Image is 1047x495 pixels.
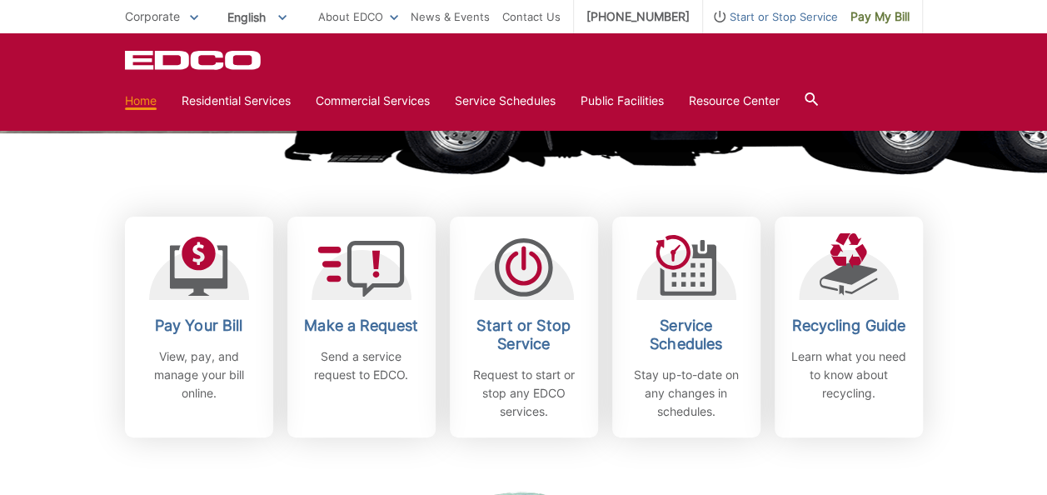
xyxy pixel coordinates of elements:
[125,217,273,437] a: Pay Your Bill View, pay, and manage your bill online.
[689,92,780,110] a: Resource Center
[215,3,299,31] span: English
[125,50,263,70] a: EDCD logo. Return to the homepage.
[137,317,261,335] h2: Pay Your Bill
[125,9,180,23] span: Corporate
[612,217,760,437] a: Service Schedules Stay up-to-date on any changes in schedules.
[775,217,923,437] a: Recycling Guide Learn what you need to know about recycling.
[625,366,748,421] p: Stay up-to-date on any changes in schedules.
[787,317,910,335] h2: Recycling Guide
[850,7,910,26] span: Pay My Bill
[581,92,664,110] a: Public Facilities
[787,347,910,402] p: Learn what you need to know about recycling.
[137,347,261,402] p: View, pay, and manage your bill online.
[462,317,586,353] h2: Start or Stop Service
[318,7,398,26] a: About EDCO
[300,347,423,384] p: Send a service request to EDCO.
[125,92,157,110] a: Home
[182,92,291,110] a: Residential Services
[287,217,436,437] a: Make a Request Send a service request to EDCO.
[502,7,561,26] a: Contact Us
[625,317,748,353] h2: Service Schedules
[455,92,556,110] a: Service Schedules
[300,317,423,335] h2: Make a Request
[316,92,430,110] a: Commercial Services
[411,7,490,26] a: News & Events
[462,366,586,421] p: Request to start or stop any EDCO services.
